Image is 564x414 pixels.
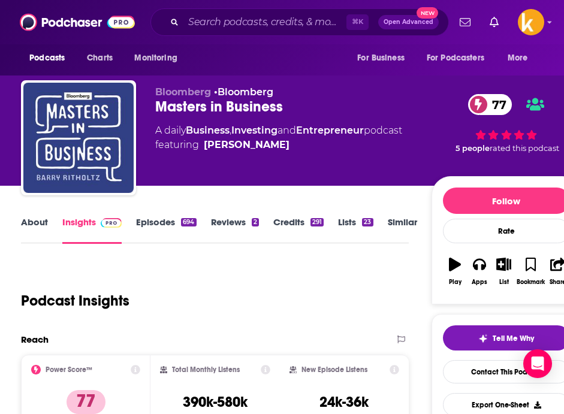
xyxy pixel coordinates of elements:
[427,50,484,67] span: For Podcasters
[357,50,405,67] span: For Business
[338,216,373,244] a: Lists23
[67,390,105,414] p: 77
[211,216,259,244] a: Reviews2
[155,123,402,152] div: A daily podcast
[21,292,129,310] h1: Podcast Insights
[150,8,449,36] div: Search podcasts, credits, & more...
[362,218,373,226] div: 23
[296,125,364,136] a: Entrepreneur
[218,86,273,98] a: Bloomberg
[21,47,80,69] button: open menu
[388,216,417,244] a: Similar
[449,279,462,286] div: Play
[214,86,273,98] span: •
[319,393,369,411] h3: 24k-36k
[455,12,475,32] a: Show notifications dropdown
[172,365,240,374] h2: Total Monthly Listens
[301,365,367,374] h2: New Episode Listens
[419,47,502,69] button: open menu
[252,218,259,226] div: 2
[134,50,177,67] span: Monitoring
[508,50,528,67] span: More
[155,86,211,98] span: Bloomberg
[278,125,296,136] span: and
[349,47,420,69] button: open menu
[46,365,92,374] h2: Power Score™
[20,11,135,34] img: Podchaser - Follow, Share and Rate Podcasts
[181,218,196,226] div: 694
[378,15,439,29] button: Open AdvancedNew
[491,250,516,293] button: List
[23,83,134,193] img: Masters in Business
[21,334,49,345] h2: Reach
[384,19,433,25] span: Open Advanced
[101,218,122,228] img: Podchaser Pro
[87,50,113,67] span: Charts
[29,50,65,67] span: Podcasts
[518,9,544,35] img: User Profile
[490,144,559,153] span: rated this podcast
[273,216,324,244] a: Credits291
[456,144,490,153] span: 5 people
[310,218,324,226] div: 291
[183,393,248,411] h3: 390k-580k
[62,216,122,244] a: InsightsPodchaser Pro
[230,125,231,136] span: ,
[136,216,196,244] a: Episodes694
[468,94,512,115] a: 77
[231,125,278,136] a: Investing
[417,7,438,19] span: New
[21,216,48,244] a: About
[472,279,487,286] div: Apps
[443,250,468,293] button: Play
[523,349,552,378] div: Open Intercom Messenger
[516,250,545,293] button: Bookmark
[186,125,230,136] a: Business
[499,47,543,69] button: open menu
[480,94,512,115] span: 77
[79,47,120,69] a: Charts
[155,138,402,152] span: featuring
[517,279,545,286] div: Bookmark
[183,13,346,32] input: Search podcasts, credits, & more...
[467,250,491,293] button: Apps
[126,47,192,69] button: open menu
[478,334,488,343] img: tell me why sparkle
[518,9,544,35] span: Logged in as sshawan
[518,9,544,35] button: Show profile menu
[499,279,509,286] div: List
[493,334,534,343] span: Tell Me Why
[204,138,289,152] div: [PERSON_NAME]
[346,14,369,30] span: ⌘ K
[485,12,503,32] a: Show notifications dropdown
